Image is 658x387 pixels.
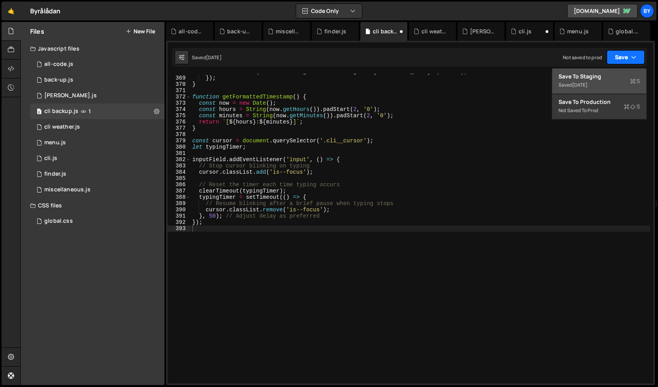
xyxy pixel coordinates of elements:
[168,94,191,100] div: 372
[30,27,44,36] h2: Files
[44,171,66,178] div: finder.js
[168,188,191,194] div: 387
[30,72,164,88] div: 10338/45267.js
[470,27,495,35] div: [PERSON_NAME].js
[630,77,640,85] span: S
[168,163,191,169] div: 383
[30,166,164,182] div: 10338/24973.js
[168,131,191,138] div: 378
[421,27,446,35] div: cli weather.js
[30,56,164,72] div: 10338/35579.js
[168,81,191,87] div: 370
[44,124,80,131] div: cli weather.js
[559,73,640,80] div: Save to Staging
[552,94,646,120] button: Save to ProductionS Not saved to prod
[373,27,398,35] div: cli backup.js
[567,4,638,18] a: [DOMAIN_NAME]
[2,2,21,20] a: 🤙
[30,135,164,151] div: 10338/45238.js
[559,80,640,90] div: Saved
[567,27,589,35] div: menu.js
[21,41,164,56] div: Javascript files
[519,27,531,35] div: cli.js
[616,27,641,35] div: global.css
[168,113,191,119] div: 375
[30,213,164,229] div: 10338/24192.css
[276,27,301,35] div: miscellaneous.js
[179,27,204,35] div: all-code.js
[44,61,73,68] div: all-code.js
[572,82,587,88] div: [DATE]
[640,4,654,18] a: By
[44,139,66,146] div: menu.js
[44,186,90,193] div: miscellaneous.js
[552,69,646,94] button: Save to StagingS Saved[DATE]
[30,182,164,198] div: 10338/45237.js
[324,27,346,35] div: finder.js
[168,219,191,225] div: 392
[607,50,645,64] button: Save
[30,119,164,135] div: 10338/45687.js
[168,138,191,144] div: 379
[30,6,60,16] div: Byrålådan
[624,103,640,111] span: S
[168,194,191,200] div: 388
[44,92,97,99] div: [PERSON_NAME].js
[296,4,362,18] button: Code Only
[89,108,91,114] span: 1
[168,156,191,163] div: 382
[168,207,191,213] div: 390
[126,28,155,35] button: New File
[168,169,191,175] div: 384
[168,225,191,232] div: 393
[30,88,164,104] div: 10338/45273.js
[168,100,191,106] div: 373
[168,150,191,156] div: 381
[168,119,191,125] div: 376
[168,125,191,131] div: 377
[44,218,73,225] div: global.css
[30,151,164,166] : 10338/23371.js
[168,75,191,81] div: 369
[44,76,73,84] div: back-up.js
[563,54,602,61] div: Not saved to prod
[559,106,640,115] div: Not saved to prod
[168,175,191,182] div: 385
[192,54,222,61] div: Saved
[168,106,191,113] div: 374
[206,54,222,61] div: [DATE]
[44,108,78,115] div: cli backup.js
[37,109,42,115] span: 0
[168,87,191,94] div: 371
[44,155,57,162] div: cli.js
[168,213,191,219] div: 391
[227,27,252,35] div: back-up.js
[21,198,164,213] div: CSS files
[168,200,191,207] div: 389
[559,98,640,106] div: Save to Production
[168,182,191,188] div: 386
[168,144,191,150] div: 380
[30,104,164,119] div: 10338/45688.js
